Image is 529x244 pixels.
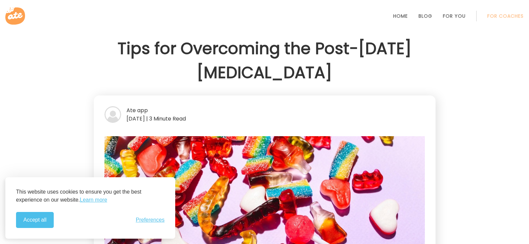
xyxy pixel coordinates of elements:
div: [DATE] | 3 Minute Read [104,114,425,123]
a: Learn more [80,196,107,204]
a: For Coaches [487,13,524,19]
img: bg-avatar-default.svg [104,106,121,123]
a: For You [443,13,466,19]
p: This website uses cookies to ensure you get the best experience on our website. [16,188,165,204]
button: Toggle preferences [136,217,165,223]
a: Home [393,13,408,19]
a: Blog [419,13,432,19]
h1: Tips for Overcoming the Post-[DATE] [MEDICAL_DATA] [94,37,436,85]
button: Accept all cookies [16,212,54,228]
span: Preferences [136,217,165,223]
div: Ate app [104,106,425,114]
